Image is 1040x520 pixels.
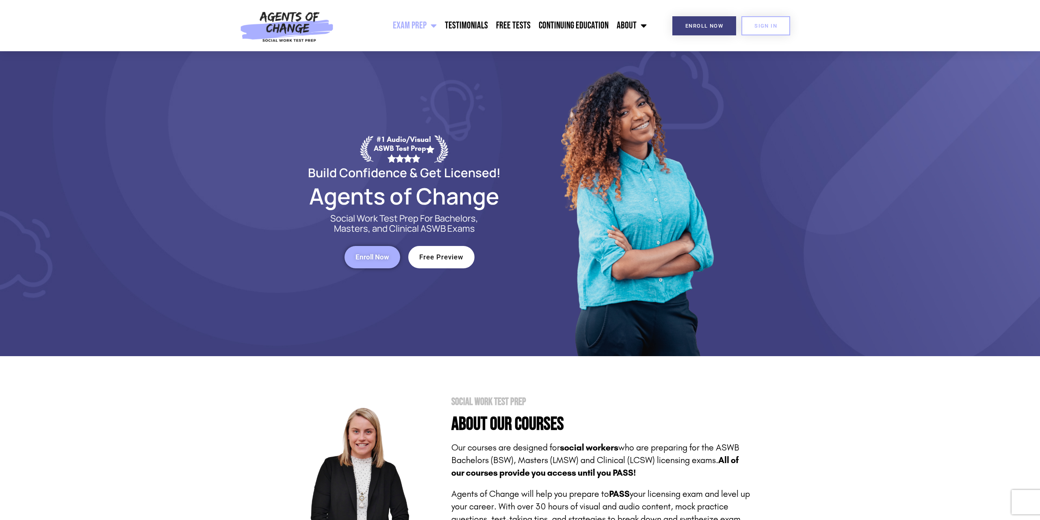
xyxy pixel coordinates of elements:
[373,135,434,162] div: #1 Audio/Visual ASWB Test Prep
[338,15,651,36] nav: Menu
[441,15,492,36] a: Testimonials
[389,15,441,36] a: Exam Prep
[321,213,487,234] p: Social Work Test Prep For Bachelors, Masters, and Clinical ASWB Exams
[408,246,474,268] a: Free Preview
[288,187,520,205] h2: Agents of Change
[492,15,535,36] a: Free Tests
[609,489,630,499] strong: PASS
[451,415,752,433] h4: About Our Courses
[451,442,752,479] p: Our courses are designed for who are preparing for the ASWB Bachelors (BSW), Masters (LMSW) and C...
[560,442,618,453] strong: social workers
[741,16,790,35] a: SIGN IN
[288,167,520,178] h2: Build Confidence & Get Licensed!
[754,23,777,28] span: SIGN IN
[613,15,651,36] a: About
[451,397,752,407] h1: Social Work Test Prep
[451,455,739,478] b: All of our courses provide you access until you PASS!
[555,51,717,356] img: Website Image 1 (1)
[344,246,400,268] a: Enroll Now
[672,16,736,35] a: Enroll Now
[685,23,723,28] span: Enroll Now
[535,15,613,36] a: Continuing Education
[419,254,464,261] span: Free Preview
[355,254,389,261] span: Enroll Now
